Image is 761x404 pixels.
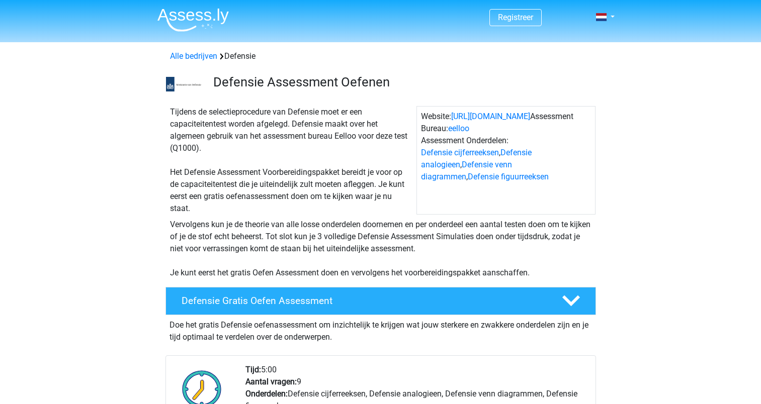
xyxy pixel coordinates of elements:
[245,365,261,374] b: Tijd:
[157,8,229,32] img: Assessly
[421,148,532,169] a: Defensie analogieen
[166,219,596,279] div: Vervolgens kun je de theorie van alle losse onderdelen doornemen en per onderdeel een aantal test...
[421,148,499,157] a: Defensie cijferreeksen
[182,295,546,307] h4: Defensie Gratis Oefen Assessment
[245,389,288,398] b: Onderdelen:
[161,287,600,315] a: Defensie Gratis Oefen Assessment
[416,106,596,215] div: Website: Assessment Bureau: Assessment Onderdelen: , , ,
[166,106,416,215] div: Tijdens de selectieprocedure van Defensie moet er een capaciteitentest worden afgelegd. Defensie ...
[165,315,596,343] div: Doe het gratis Defensie oefenassessment om inzichtelijk te krijgen wat jouw sterkere en zwakkere ...
[245,377,297,386] b: Aantal vragen:
[451,112,530,121] a: [URL][DOMAIN_NAME]
[468,172,549,181] a: Defensie figuurreeksen
[448,124,469,133] a: eelloo
[213,74,588,90] h3: Defensie Assessment Oefenen
[421,160,512,181] a: Defensie venn diagrammen
[166,50,596,62] div: Defensie
[170,51,217,61] a: Alle bedrijven
[498,13,533,22] a: Registreer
